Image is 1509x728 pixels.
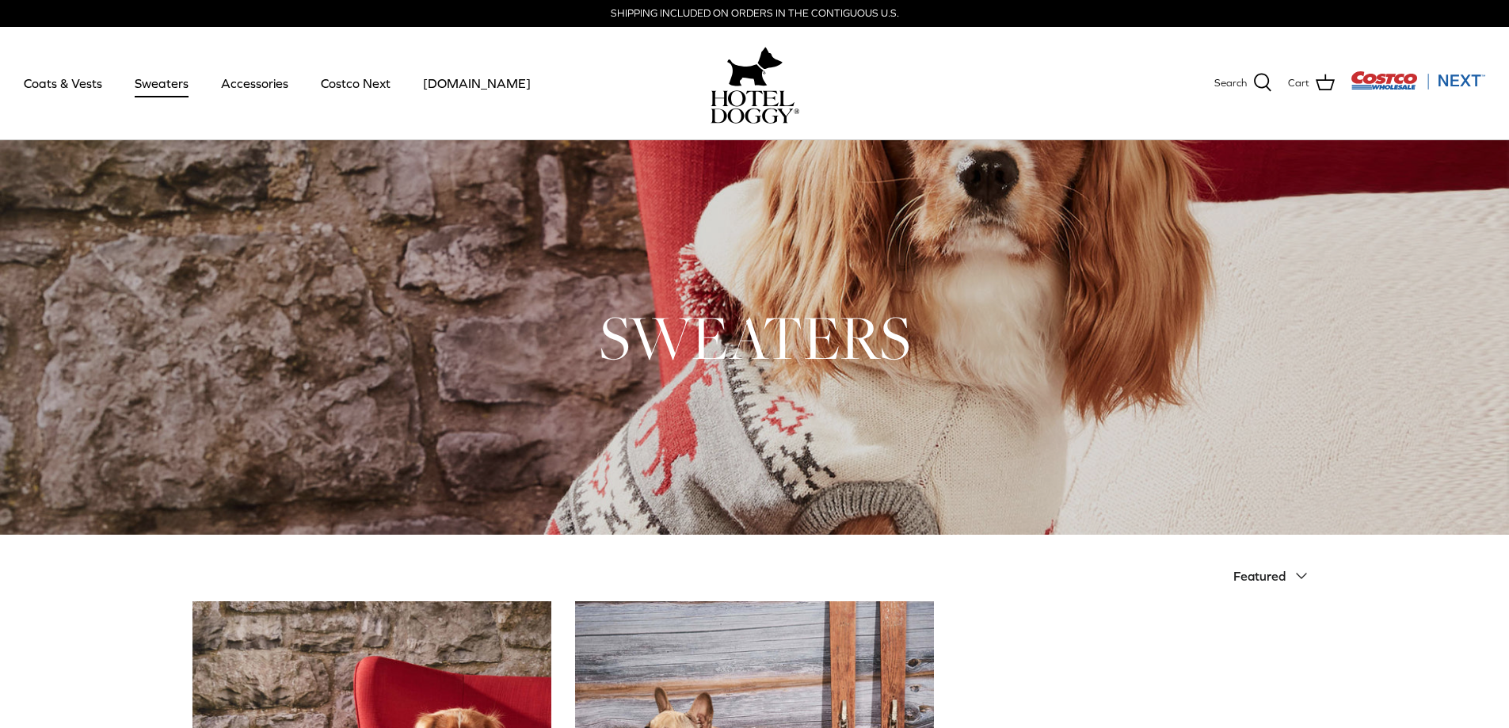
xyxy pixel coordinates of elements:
[1233,558,1317,593] button: Featured
[1214,73,1272,93] a: Search
[1233,569,1286,583] span: Featured
[727,43,783,90] img: hoteldoggy.com
[192,299,1317,376] h1: SWEATERS
[1214,75,1247,92] span: Search
[1351,71,1485,90] img: Costco Next
[711,43,799,124] a: hoteldoggy.com hoteldoggycom
[1351,81,1485,93] a: Visit Costco Next
[711,90,799,124] img: hoteldoggycom
[307,56,405,110] a: Costco Next
[120,56,203,110] a: Sweaters
[1288,75,1309,92] span: Cart
[409,56,545,110] a: [DOMAIN_NAME]
[207,56,303,110] a: Accessories
[10,56,116,110] a: Coats & Vests
[1288,73,1335,93] a: Cart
